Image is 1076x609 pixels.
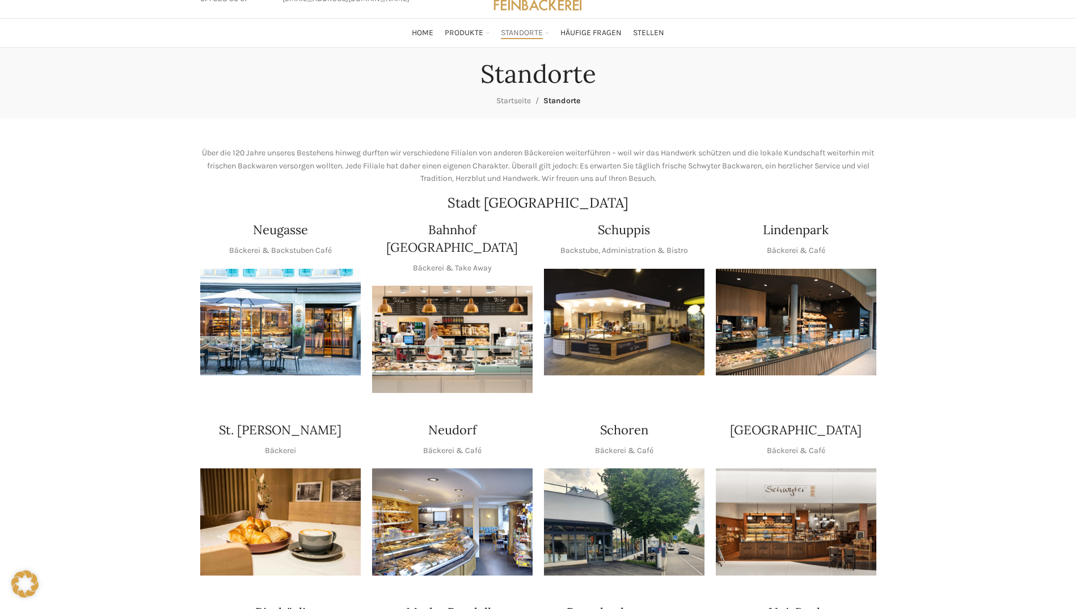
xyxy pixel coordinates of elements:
[544,468,704,576] img: 0842cc03-b884-43c1-a0c9-0889ef9087d6 copy
[716,468,876,576] img: Schwyter-1800x900
[501,22,549,44] a: Standorte
[229,244,332,257] p: Bäckerei & Backstuben Café
[600,421,648,439] h4: Schoren
[265,445,296,457] p: Bäckerei
[372,468,533,576] div: 1 / 1
[543,96,580,105] span: Standorte
[372,468,533,576] img: Neudorf_1
[716,269,876,376] div: 1 / 1
[200,468,361,576] img: schwyter-23
[413,262,492,274] p: Bäckerei & Take Away
[200,269,361,376] img: Neugasse
[716,468,876,576] div: 1 / 1
[200,196,876,210] h2: Stadt [GEOGRAPHIC_DATA]
[560,244,688,257] p: Backstube, Administration & Bistro
[480,59,596,89] h1: Standorte
[445,22,490,44] a: Produkte
[544,269,704,376] div: 1 / 1
[716,269,876,376] img: 017-e1571925257345
[730,421,862,439] h4: [GEOGRAPHIC_DATA]
[544,468,704,576] div: 1 / 1
[195,22,882,44] div: Main navigation
[428,421,476,439] h4: Neudorf
[560,22,622,44] a: Häufige Fragen
[219,421,341,439] h4: St. [PERSON_NAME]
[412,28,433,39] span: Home
[200,147,876,185] p: Über die 120 Jahre unseres Bestehens hinweg durften wir verschiedene Filialen von anderen Bäckere...
[598,221,650,239] h4: Schuppis
[372,286,533,393] img: Bahnhof St. Gallen
[767,244,825,257] p: Bäckerei & Café
[445,28,483,39] span: Produkte
[763,221,829,239] h4: Lindenpark
[633,22,664,44] a: Stellen
[560,28,622,39] span: Häufige Fragen
[544,269,704,376] img: 150130-Schwyter-013
[595,445,653,457] p: Bäckerei & Café
[253,221,308,239] h4: Neugasse
[412,22,433,44] a: Home
[501,28,543,39] span: Standorte
[767,445,825,457] p: Bäckerei & Café
[372,221,533,256] h4: Bahnhof [GEOGRAPHIC_DATA]
[423,445,482,457] p: Bäckerei & Café
[372,286,533,393] div: 1 / 1
[633,28,664,39] span: Stellen
[496,96,531,105] a: Startseite
[200,269,361,376] div: 1 / 1
[200,468,361,576] div: 1 / 1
